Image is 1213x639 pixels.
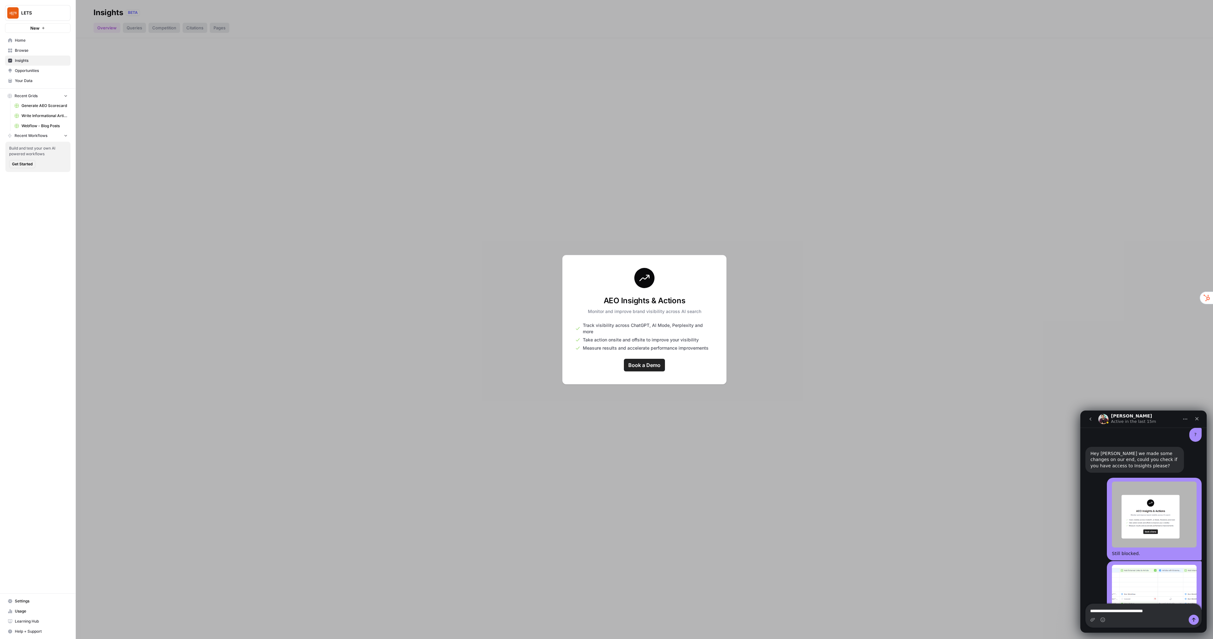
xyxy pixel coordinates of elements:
[20,207,25,212] button: Emoji picker
[5,56,70,66] a: Insights
[15,68,68,74] span: Opportunities
[108,204,118,214] button: Send a message…
[5,23,70,33] button: New
[12,121,70,131] a: Webflow - Blog Posts
[15,133,47,139] span: Recent Workflows
[583,345,709,351] span: Measure results and accelerate performance improvements
[588,296,701,306] h3: AEO Insights & Actions
[15,38,68,43] span: Home
[588,308,701,315] p: Monitor and improve brand visibility across AI search
[9,145,67,157] span: Build and test your own AI powered workflows
[628,361,661,369] span: Book a Demo
[21,113,68,119] span: Write Informational Article
[15,78,68,84] span: Your Data
[15,618,68,624] span: Learning Hub
[30,25,39,31] span: New
[12,111,70,121] a: Write Informational Article
[12,161,33,167] span: Get Started
[9,160,35,168] button: Get Started
[15,608,68,614] span: Usage
[10,207,15,212] button: Upload attachment
[5,45,70,56] a: Browse
[5,596,70,606] a: Settings
[21,103,68,109] span: Generate AEO Scorecard
[21,123,68,129] span: Webflow - Blog Posts
[21,10,59,16] span: LETS
[624,359,665,371] a: Book a Demo
[583,337,699,343] span: Take action onsite and offsite to improve your visibility
[5,35,70,45] a: Home
[7,7,19,19] img: LETS Logo
[15,48,68,53] span: Browse
[15,58,68,63] span: Insights
[5,131,70,140] button: Recent Workflows
[15,93,38,99] span: Recent Grids
[5,76,70,86] a: Your Data
[5,616,70,626] a: Learning Hub
[15,598,68,604] span: Settings
[15,629,68,634] span: Help + Support
[1080,411,1207,633] iframe: Intercom live chat
[5,606,70,616] a: Usage
[5,5,70,21] button: Workspace: LETS
[5,66,70,76] a: Opportunities
[583,322,714,335] span: Track visibility across ChatGPT, AI Mode, Perplexity and more
[5,91,70,101] button: Recent Grids
[5,151,121,228] div: André says…
[12,101,70,111] a: Generate AEO Scorecard
[5,193,121,204] textarea: Message…
[5,626,70,636] button: Help + Support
